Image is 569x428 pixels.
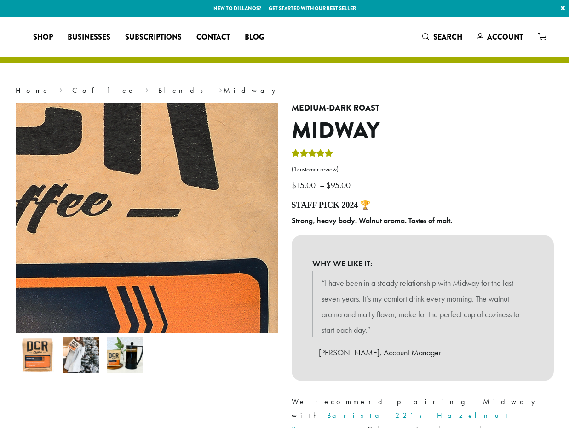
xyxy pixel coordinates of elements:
[269,5,356,12] a: Get started with our best seller
[292,148,333,162] div: Rated 5.00 out of 5
[145,82,149,96] span: ›
[415,29,470,45] a: Search
[320,180,324,190] span: –
[292,118,554,144] h1: Midway
[16,86,50,95] a: Home
[158,86,209,95] a: Blends
[312,345,533,360] p: – [PERSON_NAME], Account Manager
[26,30,60,45] a: Shop
[68,32,110,43] span: Businesses
[292,103,554,114] h4: Medium-Dark Roast
[16,85,554,96] nav: Breadcrumb
[326,180,353,190] bdi: 95.00
[292,200,554,211] h4: STAFF PICK 2024 🏆
[33,32,53,43] span: Shop
[125,32,182,43] span: Subscriptions
[196,32,230,43] span: Contact
[326,180,331,190] span: $
[59,82,63,96] span: ›
[433,32,462,42] span: Search
[312,256,533,271] b: WHY WE LIKE IT:
[292,180,296,190] span: $
[292,165,554,174] a: (1customer review)
[293,165,297,173] span: 1
[219,82,222,96] span: ›
[292,180,318,190] bdi: 15.00
[72,86,135,95] a: Coffee
[245,32,264,43] span: Blog
[107,337,143,373] img: Midway - Image 3
[292,216,452,225] b: Strong, heavy body. Walnut aroma. Tastes of malt.
[19,337,56,373] img: Midway
[487,32,523,42] span: Account
[63,337,99,373] img: Midway - Image 2
[322,275,524,337] p: “I have been in a steady relationship with Midway for the last seven years. It’s my comfort drink...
